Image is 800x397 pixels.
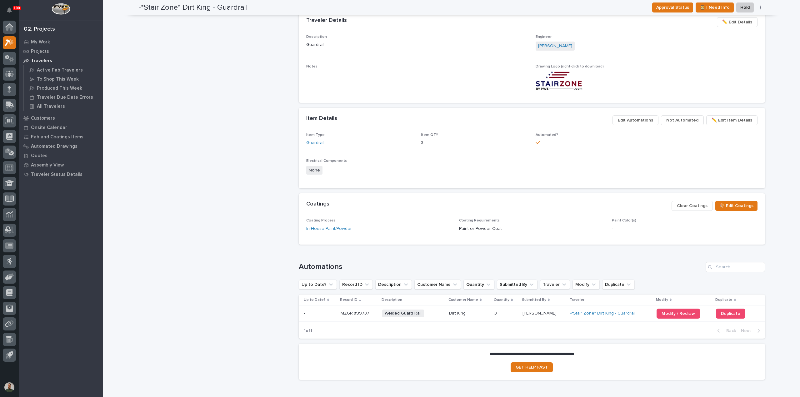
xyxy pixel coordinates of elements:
[3,4,16,17] button: Notifications
[24,102,103,111] a: All Travelers
[19,56,103,65] a: Travelers
[31,172,82,177] p: Traveler Status Details
[37,77,79,82] p: To Shop This Week
[31,39,50,45] p: My Work
[19,141,103,151] a: Automated Drawings
[715,201,757,211] button: 🎨 Edit Coatings
[421,140,528,146] p: 3
[341,310,371,316] p: MZGR #39737
[666,117,698,124] span: Not Automated
[652,2,693,12] button: Approval Status
[299,280,337,290] button: Up to Date?
[516,365,548,370] span: GET HELP FAST
[538,43,572,49] a: [PERSON_NAME]
[717,17,757,27] button: ✏️ Edit Details
[304,296,326,303] p: Up to Date?
[721,311,740,316] span: Duplicate
[306,65,317,68] span: Notes
[572,280,600,290] button: Modify
[618,117,653,124] span: Edit Automations
[306,159,347,163] span: Electrical Components
[706,262,765,272] input: Search
[299,305,765,322] tr: -- MZGR #39737MZGR #39737 Welded Guard RailDirt KingDirt King 33 [PERSON_NAME][PERSON_NAME] -*Sta...
[536,35,552,39] span: Engineer
[522,296,546,303] p: Submitted By
[736,2,754,12] button: Hold
[696,2,734,12] button: ⏳ I Need Info
[19,123,103,132] a: Onsite Calendar
[414,280,461,290] button: Customer Name
[24,66,103,74] a: Active Fab Travelers
[706,115,757,125] button: ✏️ Edit Item Details
[31,116,55,121] p: Customers
[722,18,752,26] span: ✏️ Edit Details
[31,144,77,149] p: Automated Drawings
[37,86,82,91] p: Produced This Week
[19,170,103,179] a: Traveler Status Details
[24,84,103,92] a: Produced This Week
[31,49,49,54] p: Projects
[306,115,337,122] h2: Item Details
[37,104,65,109] p: All Travelers
[306,140,324,146] a: Guardrail
[738,328,765,334] button: Next
[459,219,500,222] span: Coating Requirements
[612,226,757,232] p: -
[31,134,83,140] p: Fab and Coatings Items
[700,4,730,11] span: ⏳ I Need Info
[24,93,103,102] a: Traveler Due Date Errors
[306,166,322,175] span: None
[19,151,103,160] a: Quotes
[672,201,713,211] button: Clear Coatings
[712,328,738,334] button: Back
[306,17,347,24] h2: Traveler Details
[37,67,83,73] p: Active Fab Travelers
[716,309,745,319] a: Duplicate
[536,71,582,90] img: eB9nTBNj7TCG8xBGceDxeJbjl5PeJuVwZlGgdtkK5QQ
[494,296,509,303] p: Quantity
[522,310,558,316] p: [PERSON_NAME]
[602,280,635,290] button: Duplicate
[299,323,317,339] p: 1 of 1
[8,7,16,17] div: Notifications100
[612,115,658,125] button: Edit Automations
[382,310,424,317] span: Welded Guard Rail
[138,3,248,12] h2: -*Stair Zone* Dirt King - Guardrail
[459,226,604,232] p: Paint or Powder Coat
[339,280,373,290] button: Record ID
[661,115,704,125] button: Not Automated
[299,262,703,271] h1: Automations
[449,310,467,316] p: Dirt King
[448,296,478,303] p: Customer Name
[463,280,494,290] button: Quantity
[3,381,16,394] button: users-avatar
[19,132,103,141] a: Fab and Coatings Items
[612,219,636,222] span: Paint Color(s)
[340,296,357,303] p: Record ID
[306,76,528,82] p: -
[306,42,528,48] p: Guardrail
[715,296,732,303] p: Duplicate
[740,4,750,11] span: Hold
[511,362,553,372] a: GET HELP FAST
[656,296,668,303] p: Modify
[31,125,67,131] p: Onsite Calendar
[712,117,752,124] span: ✏️ Edit Item Details
[306,219,336,222] span: Coating Process
[421,133,438,137] span: Item QTY
[37,95,93,100] p: Traveler Due Date Errors
[31,58,52,64] p: Travelers
[570,311,636,316] a: -*Stair Zone* Dirt King - Guardrail
[31,162,64,168] p: Assembly View
[304,310,307,316] p: -
[741,328,755,334] span: Next
[497,280,537,290] button: Submitted By
[382,296,402,303] p: Description
[306,35,327,39] span: Description
[677,202,707,210] span: Clear Coatings
[494,310,498,316] p: 3
[662,311,695,316] span: Modify / Redraw
[722,328,736,334] span: Back
[14,6,20,10] p: 100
